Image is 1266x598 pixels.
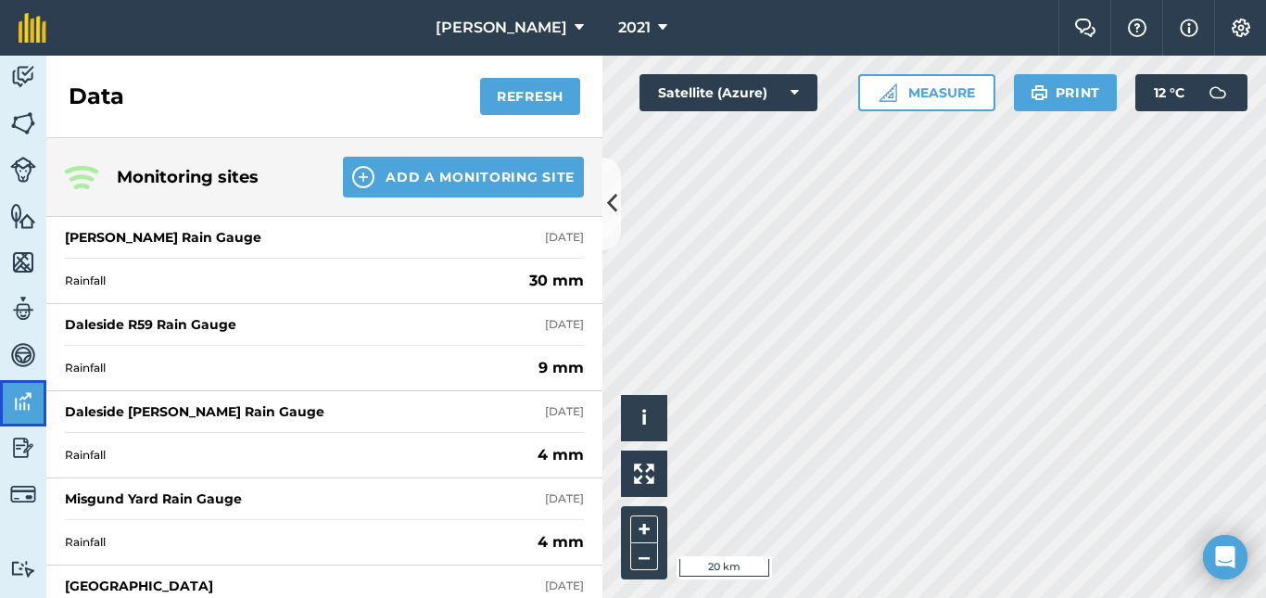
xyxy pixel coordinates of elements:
div: [PERSON_NAME] Rain Gauge [65,228,261,247]
img: svg+xml;base64,PHN2ZyB4bWxucz0iaHR0cDovL3d3dy53My5vcmcvMjAwMC9zdmciIHdpZHRoPSIxNCIgaGVpZ2h0PSIyNC... [352,166,374,188]
span: Rainfall [65,361,531,375]
img: Four arrows, one pointing top left, one top right, one bottom right and the last bottom left [634,464,654,484]
button: + [630,515,658,543]
button: i [621,395,667,441]
img: Three radiating wave signals [65,166,98,189]
button: Refresh [480,78,580,115]
button: Print [1014,74,1118,111]
img: Ruler icon [879,83,897,102]
img: svg+xml;base64,PHN2ZyB4bWxucz0iaHR0cDovL3d3dy53My5vcmcvMjAwMC9zdmciIHdpZHRoPSI1NiIgaGVpZ2h0PSI2MC... [10,248,36,276]
strong: 9 mm [538,357,584,379]
div: Daleside R59 Rain Gauge [65,315,236,334]
a: [PERSON_NAME] Rain Gauge[DATE]Rainfall30 mm [46,217,602,304]
span: [PERSON_NAME] [436,17,567,39]
img: svg+xml;base64,PD94bWwgdmVyc2lvbj0iMS4wIiBlbmNvZGluZz0idXRmLTgiPz4KPCEtLSBHZW5lcmF0b3I6IEFkb2JlIE... [10,434,36,462]
div: Misgund Yard Rain Gauge [65,490,242,508]
div: [DATE] [545,404,584,419]
div: Open Intercom Messenger [1203,535,1247,579]
button: – [630,543,658,570]
div: [DATE] [545,491,584,506]
img: svg+xml;base64,PD94bWwgdmVyc2lvbj0iMS4wIiBlbmNvZGluZz0idXRmLTgiPz4KPCEtLSBHZW5lcmF0b3I6IEFkb2JlIE... [10,560,36,578]
button: 12 °C [1135,74,1247,111]
a: Daleside [PERSON_NAME] Rain Gauge[DATE]Rainfall4 mm [46,391,602,478]
img: svg+xml;base64,PD94bWwgdmVyc2lvbj0iMS4wIiBlbmNvZGluZz0idXRmLTgiPz4KPCEtLSBHZW5lcmF0b3I6IEFkb2JlIE... [10,341,36,369]
img: svg+xml;base64,PD94bWwgdmVyc2lvbj0iMS4wIiBlbmNvZGluZz0idXRmLTgiPz4KPCEtLSBHZW5lcmF0b3I6IEFkb2JlIE... [10,295,36,323]
h4: Monitoring sites [117,164,313,190]
img: fieldmargin Logo [19,13,46,43]
img: svg+xml;base64,PD94bWwgdmVyc2lvbj0iMS4wIiBlbmNvZGluZz0idXRmLTgiPz4KPCEtLSBHZW5lcmF0b3I6IEFkb2JlIE... [10,63,36,91]
img: svg+xml;base64,PHN2ZyB4bWxucz0iaHR0cDovL3d3dy53My5vcmcvMjAwMC9zdmciIHdpZHRoPSI1NiIgaGVpZ2h0PSI2MC... [10,109,36,137]
span: 2021 [618,17,651,39]
span: 12 ° C [1154,74,1184,111]
span: Rainfall [65,448,530,463]
span: Rainfall [65,535,530,550]
img: svg+xml;base64,PHN2ZyB4bWxucz0iaHR0cDovL3d3dy53My5vcmcvMjAwMC9zdmciIHdpZHRoPSIxOSIgaGVpZ2h0PSIyNC... [1031,82,1048,104]
strong: 4 mm [538,531,584,553]
img: svg+xml;base64,PD94bWwgdmVyc2lvbj0iMS4wIiBlbmNvZGluZz0idXRmLTgiPz4KPCEtLSBHZW5lcmF0b3I6IEFkb2JlIE... [10,388,36,415]
img: A cog icon [1230,19,1252,37]
div: [GEOGRAPHIC_DATA] [65,577,213,595]
div: [DATE] [545,579,584,593]
div: Daleside [PERSON_NAME] Rain Gauge [65,402,324,421]
img: A question mark icon [1126,19,1148,37]
a: Daleside R59 Rain Gauge[DATE]Rainfall9 mm [46,304,602,391]
img: svg+xml;base64,PD94bWwgdmVyc2lvbj0iMS4wIiBlbmNvZGluZz0idXRmLTgiPz4KPCEtLSBHZW5lcmF0b3I6IEFkb2JlIE... [1199,74,1236,111]
h2: Data [69,82,124,111]
button: Add a Monitoring Site [343,157,584,197]
img: svg+xml;base64,PHN2ZyB4bWxucz0iaHR0cDovL3d3dy53My5vcmcvMjAwMC9zdmciIHdpZHRoPSI1NiIgaGVpZ2h0PSI2MC... [10,202,36,230]
button: Satellite (Azure) [639,74,817,111]
img: Two speech bubbles overlapping with the left bubble in the forefront [1074,19,1096,37]
div: [DATE] [545,230,584,245]
strong: 30 mm [529,270,584,292]
strong: 4 mm [538,444,584,466]
button: Measure [858,74,995,111]
span: i [641,406,647,429]
img: svg+xml;base64,PD94bWwgdmVyc2lvbj0iMS4wIiBlbmNvZGluZz0idXRmLTgiPz4KPCEtLSBHZW5lcmF0b3I6IEFkb2JlIE... [10,481,36,507]
span: Rainfall [65,274,522,288]
img: svg+xml;base64,PHN2ZyB4bWxucz0iaHR0cDovL3d3dy53My5vcmcvMjAwMC9zdmciIHdpZHRoPSIxNyIgaGVpZ2h0PSIxNy... [1180,17,1198,39]
div: [DATE] [545,317,584,332]
img: svg+xml;base64,PD94bWwgdmVyc2lvbj0iMS4wIiBlbmNvZGluZz0idXRmLTgiPz4KPCEtLSBHZW5lcmF0b3I6IEFkb2JlIE... [10,157,36,183]
a: Misgund Yard Rain Gauge[DATE]Rainfall4 mm [46,478,602,566]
